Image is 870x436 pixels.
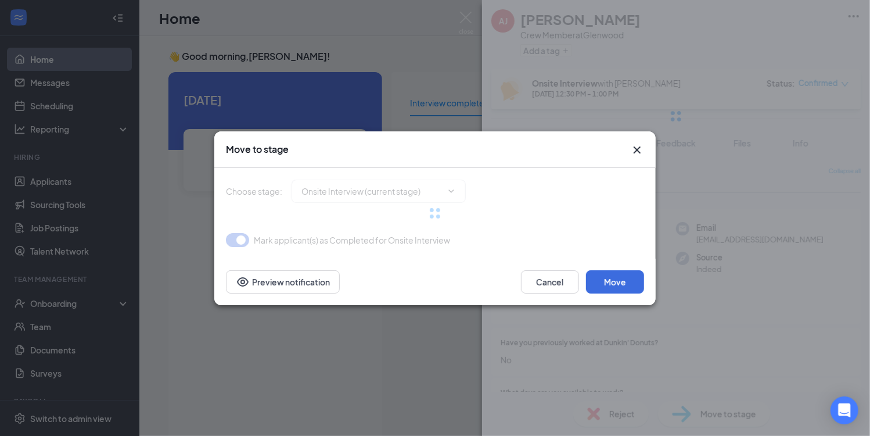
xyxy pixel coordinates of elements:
div: Open Intercom Messenger [831,396,858,424]
h3: Move to stage [226,143,289,156]
button: Close [630,143,644,157]
svg: Cross [630,143,644,157]
button: Preview notificationEye [226,270,340,294]
button: Move [586,270,644,294]
button: Cancel [521,270,579,294]
svg: Eye [236,275,250,289]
